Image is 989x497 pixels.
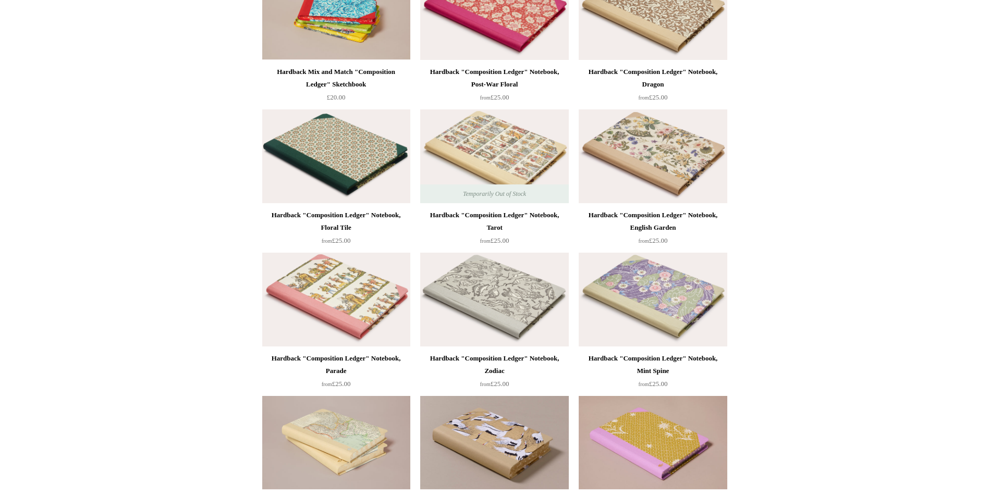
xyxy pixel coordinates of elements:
a: Extra-Thick "Composition Ledger" Sogara Yuzen Notebook, 1000 Cranes Extra-Thick "Composition Ledg... [420,396,568,490]
div: Hardback Mix and Match "Composition Ledger" Sketchbook [265,66,408,91]
div: Hardback "Composition Ledger" Notebook, Post-War Floral [423,66,566,91]
a: Hardback "Composition Ledger" Notebook, English Garden Hardback "Composition Ledger" Notebook, En... [579,109,727,203]
a: Extra-Thick "Composition Ledger" Wallpaper Collection Notebook, Chartreuse Floral Extra-Thick "Co... [579,396,727,490]
img: Hardback "Composition Ledger" Notebook, Parade [262,253,410,346]
img: Extra-Thick "Composition Ledger" Notebook, Maps [262,396,410,490]
span: from [480,381,491,387]
a: Hardback "Composition Ledger" Notebook, Dragon from£25.00 [579,66,727,108]
a: Hardback "Composition Ledger" Notebook, Post-War Floral from£25.00 [420,66,568,108]
div: Hardback "Composition Ledger" Notebook, Dragon [581,66,724,91]
div: Hardback "Composition Ledger" Notebook, Floral Tile [265,209,408,234]
div: Hardback "Composition Ledger" Notebook, English Garden [581,209,724,234]
span: £25.00 [322,380,351,388]
img: Hardback "Composition Ledger" Notebook, Zodiac [420,253,568,346]
span: £25.00 [639,237,668,244]
span: £25.00 [480,93,509,101]
a: Hardback "Composition Ledger" Notebook, Floral Tile from£25.00 [262,209,410,252]
span: from [639,381,649,387]
span: from [639,238,649,244]
img: Extra-Thick "Composition Ledger" Sogara Yuzen Notebook, 1000 Cranes [420,396,568,490]
img: Hardback "Composition Ledger" Notebook, Mint Spine [579,253,727,346]
span: from [322,238,332,244]
span: from [639,95,649,101]
span: from [480,95,491,101]
a: Extra-Thick "Composition Ledger" Notebook, Maps Extra-Thick "Composition Ledger" Notebook, Maps [262,396,410,490]
span: £25.00 [639,380,668,388]
a: Hardback "Composition Ledger" Notebook, Parade Hardback "Composition Ledger" Notebook, Parade [262,253,410,346]
a: Hardback "Composition Ledger" Notebook, Zodiac Hardback "Composition Ledger" Notebook, Zodiac [420,253,568,346]
span: £20.00 [327,93,346,101]
div: Hardback "Composition Ledger" Notebook, Tarot [423,209,566,234]
span: from [322,381,332,387]
img: Hardback "Composition Ledger" Notebook, English Garden [579,109,727,203]
a: Hardback "Composition Ledger" Notebook, Floral Tile Hardback "Composition Ledger" Notebook, Flora... [262,109,410,203]
a: Hardback "Composition Ledger" Notebook, Zodiac from£25.00 [420,352,568,395]
div: Hardback "Composition Ledger" Notebook, Mint Spine [581,352,724,377]
div: Hardback "Composition Ledger" Notebook, Zodiac [423,352,566,377]
span: £25.00 [322,237,351,244]
a: Hardback "Composition Ledger" Notebook, English Garden from£25.00 [579,209,727,252]
a: Hardback "Composition Ledger" Notebook, Tarot from£25.00 [420,209,568,252]
span: Temporarily Out of Stock [453,184,536,203]
a: Hardback Mix and Match "Composition Ledger" Sketchbook £20.00 [262,66,410,108]
a: Hardback "Composition Ledger" Notebook, Tarot Hardback "Composition Ledger" Notebook, Tarot Tempo... [420,109,568,203]
span: £25.00 [480,237,509,244]
span: £25.00 [639,93,668,101]
a: Hardback "Composition Ledger" Notebook, Parade from£25.00 [262,352,410,395]
img: Hardback "Composition Ledger" Notebook, Tarot [420,109,568,203]
a: Hardback "Composition Ledger" Notebook, Mint Spine from£25.00 [579,352,727,395]
span: from [480,238,491,244]
div: Hardback "Composition Ledger" Notebook, Parade [265,352,408,377]
img: Extra-Thick "Composition Ledger" Wallpaper Collection Notebook, Chartreuse Floral [579,396,727,490]
a: Hardback "Composition Ledger" Notebook, Mint Spine Hardback "Composition Ledger" Notebook, Mint S... [579,253,727,346]
span: £25.00 [480,380,509,388]
img: Hardback "Composition Ledger" Notebook, Floral Tile [262,109,410,203]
